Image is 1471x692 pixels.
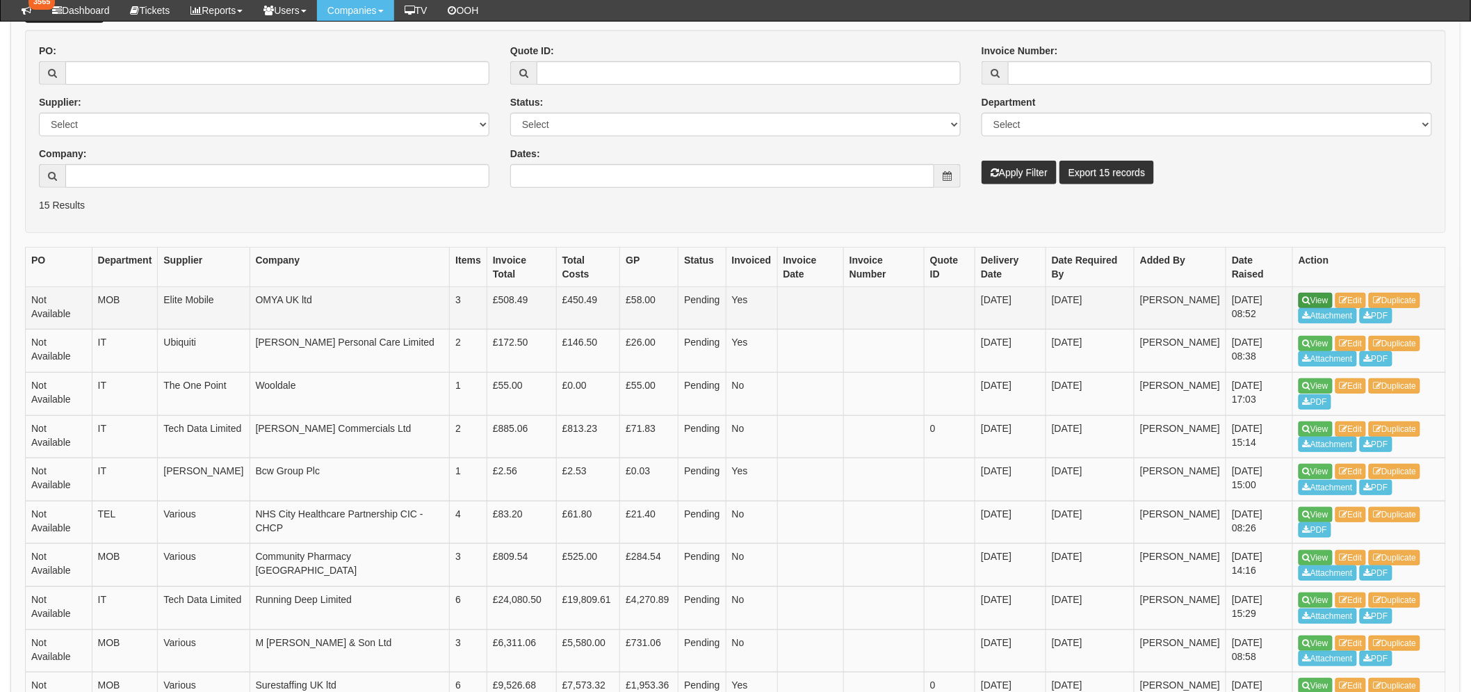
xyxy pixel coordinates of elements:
label: Company: [39,147,86,161]
a: Edit [1335,636,1367,651]
a: Edit [1335,336,1367,351]
td: [DATE] [1046,287,1134,330]
th: GP [620,247,678,287]
th: Total Costs [556,247,620,287]
td: Not Available [26,501,92,544]
td: [DATE] [1046,330,1134,373]
td: IT [92,415,158,458]
td: [DATE] 15:29 [1226,586,1293,629]
td: Pending [678,287,726,330]
td: [DATE] [975,629,1046,673]
td: Pending [678,544,726,587]
th: Added By [1135,247,1226,287]
a: PDF [1299,522,1331,538]
a: PDF [1360,351,1392,367]
label: Supplier: [39,95,81,109]
td: Tech Data Limited [158,415,250,458]
td: £172.50 [487,330,556,373]
td: Yes [726,287,777,330]
a: Duplicate [1369,464,1420,479]
td: No [726,501,777,544]
a: PDF [1299,394,1331,410]
td: [PERSON_NAME] [1135,501,1226,544]
td: No [726,544,777,587]
td: No [726,415,777,458]
td: 1 [450,372,487,415]
td: [DATE] [1046,372,1134,415]
a: Attachment [1299,609,1357,624]
td: Not Available [26,372,92,415]
td: Pending [678,501,726,544]
td: Various [158,629,250,673]
td: [DATE] 17:03 [1226,372,1293,415]
td: £450.49 [556,287,620,330]
a: PDF [1360,609,1392,624]
td: £6,311.06 [487,629,556,673]
td: Bcw Group Plc [250,458,450,501]
td: Various [158,501,250,544]
td: [PERSON_NAME] [1135,586,1226,629]
th: Invoiced [726,247,777,287]
label: PO: [39,44,56,58]
td: [DATE] 14:16 [1226,544,1293,587]
td: 3 [450,544,487,587]
td: Yes [726,458,777,501]
a: Attachment [1299,480,1357,495]
td: Pending [678,330,726,373]
a: Duplicate [1369,636,1420,651]
td: MOB [92,544,158,587]
td: TEL [92,501,158,544]
td: Ubiquiti [158,330,250,373]
td: [DATE] [975,458,1046,501]
td: [DATE] 08:38 [1226,330,1293,373]
td: The One Point [158,372,250,415]
td: Yes [726,330,777,373]
a: Export 15 records [1059,161,1155,184]
td: IT [92,372,158,415]
td: [PERSON_NAME] [1135,458,1226,501]
td: [DATE] [975,586,1046,629]
td: 3 [450,287,487,330]
a: PDF [1360,651,1392,666]
td: [DATE] [975,287,1046,330]
td: Community Pharmacy [GEOGRAPHIC_DATA] [250,544,450,587]
th: Date Required By [1046,247,1134,287]
td: £146.50 [556,330,620,373]
a: View [1299,421,1333,437]
th: Supplier [158,247,250,287]
td: £58.00 [620,287,678,330]
td: £83.20 [487,501,556,544]
td: [DATE] [1046,586,1134,629]
td: £5,580.00 [556,629,620,673]
td: 6 [450,586,487,629]
td: £55.00 [620,372,678,415]
td: [DATE] [1046,501,1134,544]
td: [PERSON_NAME] [1135,629,1226,673]
label: Invoice Number: [982,44,1058,58]
td: £525.00 [556,544,620,587]
td: £813.23 [556,415,620,458]
td: 4 [450,501,487,544]
td: IT [92,586,158,629]
th: Invoice Date [777,247,843,287]
td: 3 [450,629,487,673]
a: View [1299,636,1333,651]
td: IT [92,330,158,373]
td: £885.06 [487,415,556,458]
td: [PERSON_NAME] [1135,372,1226,415]
td: 0 [924,415,975,458]
td: Running Deep Limited [250,586,450,629]
td: £19,809.61 [556,586,620,629]
td: M [PERSON_NAME] & Son Ltd [250,629,450,673]
a: Edit [1335,378,1367,394]
th: Items [450,247,487,287]
a: Duplicate [1369,378,1420,394]
td: Not Available [26,586,92,629]
a: PDF [1360,480,1392,495]
p: 15 Results [39,198,1432,212]
td: [DATE] [1046,629,1134,673]
label: Department [982,95,1036,109]
td: OMYA UK ltd [250,287,450,330]
a: PDF [1360,437,1392,452]
a: PDF [1360,308,1392,323]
